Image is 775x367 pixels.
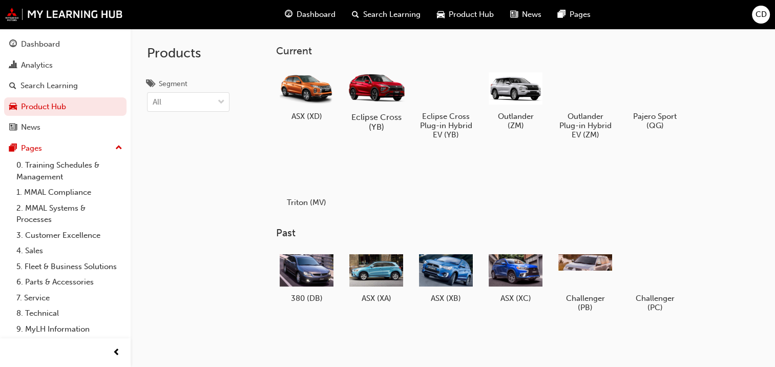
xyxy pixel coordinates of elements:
[4,35,127,54] a: Dashboard
[277,4,344,25] a: guage-iconDashboard
[4,139,127,158] button: Pages
[415,248,477,307] a: ASX (XB)
[419,112,473,139] h5: Eclipse Cross Plug-in Hybrid EV (YB)
[9,103,17,112] span: car-icon
[624,65,686,134] a: Pajero Sport (QG)
[21,38,60,50] div: Dashboard
[4,33,127,139] button: DashboardAnalyticsSearch LearningProduct HubNews
[502,4,550,25] a: news-iconNews
[21,59,53,71] div: Analytics
[756,9,767,21] span: CD
[344,4,429,25] a: search-iconSearch Learning
[276,227,759,239] h3: Past
[159,79,187,89] div: Segment
[558,294,612,312] h5: Challenger (PB)
[21,142,42,154] div: Pages
[9,61,17,70] span: chart-icon
[115,141,122,155] span: up-icon
[9,144,17,153] span: pages-icon
[522,9,541,21] span: News
[147,45,229,62] h2: Products
[12,274,127,290] a: 6. Parts & Accessories
[437,8,445,21] span: car-icon
[624,248,686,316] a: Challenger (PC)
[628,294,682,312] h5: Challenger (PC)
[9,81,16,91] span: search-icon
[9,40,17,49] span: guage-icon
[12,321,127,337] a: 9. MyLH Information
[558,112,612,139] h5: Outlander Plug-in Hybrid EV (ZM)
[346,65,407,134] a: Eclipse Cross (YB)
[752,6,770,24] button: CD
[558,8,565,21] span: pages-icon
[20,80,78,92] div: Search Learning
[4,56,127,75] a: Analytics
[349,294,403,303] h5: ASX (XA)
[449,9,494,21] span: Product Hub
[363,9,421,21] span: Search Learning
[510,8,518,21] span: news-icon
[285,8,292,21] span: guage-icon
[12,243,127,259] a: 4. Sales
[276,248,338,307] a: 380 (DB)
[280,198,333,207] h5: Triton (MV)
[4,97,127,116] a: Product Hub
[12,337,127,353] a: All Pages
[12,157,127,185] a: 0. Training Schedules & Management
[429,4,502,25] a: car-iconProduct Hub
[570,9,591,21] span: Pages
[348,112,405,132] h5: Eclipse Cross (YB)
[415,65,477,143] a: Eclipse Cross Plug-in Hybrid EV (YB)
[276,45,759,57] h3: Current
[12,259,127,275] a: 5. Fleet & Business Solutions
[485,65,547,134] a: Outlander (ZM)
[153,96,161,108] div: All
[12,228,127,243] a: 3. Customer Excellence
[276,65,338,125] a: ASX (XD)
[555,65,616,143] a: Outlander Plug-in Hybrid EV (ZM)
[489,294,542,303] h5: ASX (XC)
[419,294,473,303] h5: ASX (XB)
[297,9,336,21] span: Dashboard
[485,248,547,307] a: ASX (XC)
[550,4,599,25] a: pages-iconPages
[280,294,333,303] h5: 380 (DB)
[12,290,127,306] a: 7. Service
[218,96,225,109] span: down-icon
[147,80,155,89] span: tags-icon
[21,121,40,133] div: News
[555,248,616,316] a: Challenger (PB)
[5,8,123,21] img: mmal
[4,118,127,137] a: News
[346,248,407,307] a: ASX (XA)
[489,112,542,130] h5: Outlander (ZM)
[12,305,127,321] a: 8. Technical
[352,8,359,21] span: search-icon
[12,200,127,228] a: 2. MMAL Systems & Processes
[276,151,338,211] a: Triton (MV)
[113,346,120,359] span: prev-icon
[9,123,17,132] span: news-icon
[12,185,127,200] a: 1. MMAL Compliance
[280,112,333,121] h5: ASX (XD)
[628,112,682,130] h5: Pajero Sport (QG)
[4,76,127,95] a: Search Learning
